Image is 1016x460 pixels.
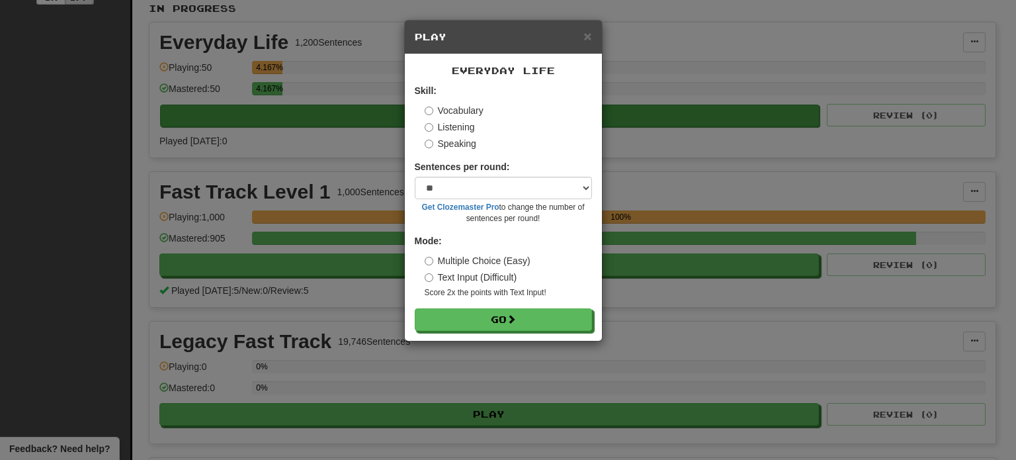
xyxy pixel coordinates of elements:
input: Vocabulary [425,107,433,115]
label: Listening [425,120,475,134]
small: to change the number of sentences per round! [415,202,592,224]
span: × [583,28,591,44]
button: Go [415,308,592,331]
h5: Play [415,30,592,44]
span: Everyday Life [452,65,555,76]
input: Text Input (Difficult) [425,273,433,282]
label: Text Input (Difficult) [425,271,517,284]
label: Multiple Choice (Easy) [425,254,530,267]
label: Sentences per round: [415,160,510,173]
input: Multiple Choice (Easy) [425,257,433,265]
strong: Skill: [415,85,437,96]
small: Score 2x the points with Text Input ! [425,287,592,299]
label: Speaking [425,137,476,150]
a: Get Clozemaster Pro [422,203,499,212]
strong: Mode: [415,236,442,246]
input: Listening [425,123,433,132]
input: Speaking [425,140,433,148]
button: Close [583,29,591,43]
label: Vocabulary [425,104,484,117]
